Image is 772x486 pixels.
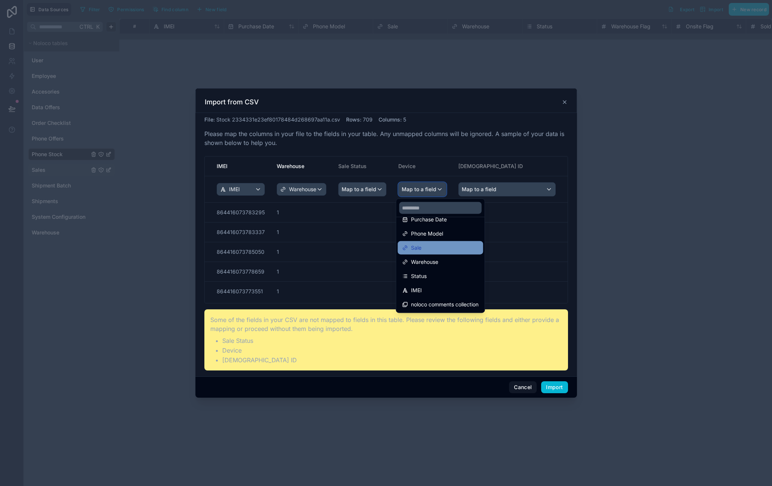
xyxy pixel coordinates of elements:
[411,229,443,238] span: Phone Model
[411,258,438,266] span: Warehouse
[205,157,568,303] div: scrollable content
[411,215,447,224] span: Purchase Date
[411,286,422,295] span: IMEI
[411,300,478,309] span: noloco comments collection
[411,272,427,281] span: Status
[411,243,421,252] span: Sale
